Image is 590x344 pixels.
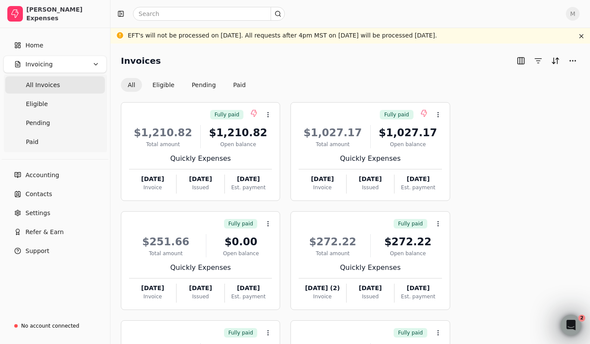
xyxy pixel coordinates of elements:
span: Fully paid [228,329,253,337]
a: Home [3,37,107,54]
div: [DATE] [394,175,442,184]
span: Refer & Earn [25,228,64,237]
div: Est. payment [225,184,272,191]
div: $1,027.17 [374,125,442,141]
h2: Invoices [121,54,161,68]
span: Support [25,247,49,256]
div: Invoice [299,184,346,191]
span: Accounting [25,171,59,180]
div: Total amount [129,141,197,148]
div: Issued [177,184,224,191]
a: Contacts [3,185,107,203]
div: $272.22 [374,234,442,250]
span: 2 [578,315,585,322]
input: Search [133,7,285,21]
div: Quickly Expenses [299,263,442,273]
a: All Invoices [5,76,105,94]
span: Fully paid [398,329,423,337]
a: Paid [5,133,105,150]
div: Est. payment [225,293,272,300]
div: [DATE] [177,284,224,293]
div: [DATE] (2) [299,284,346,293]
button: Paid [226,78,252,92]
div: [DATE] [394,284,442,293]
a: Accounting [3,166,107,184]
div: [DATE] [129,284,176,293]
div: EFT's will not be processed on [DATE]. All requests after 4pm MST on [DATE] will be processed [DA... [128,31,437,40]
div: Open balance [210,250,272,257]
div: $251.66 [129,234,202,250]
div: Open balance [204,141,272,148]
div: Total amount [129,250,202,257]
div: Invoice [129,184,176,191]
div: Est. payment [394,293,442,300]
div: Invoice [129,293,176,300]
button: Refer & Earn [3,223,107,241]
div: No account connected [21,322,79,330]
span: Pending [26,119,50,128]
div: [DATE] [299,175,346,184]
div: Open balance [374,250,442,257]
span: Fully paid [384,111,409,119]
div: Issued [347,184,394,191]
div: Quickly Expenses [129,153,272,164]
div: $1,027.17 [299,125,366,141]
div: [PERSON_NAME] Expenses [26,5,103,22]
button: M [566,7,580,21]
div: [DATE] [347,175,394,184]
div: Invoice [299,293,346,300]
span: Contacts [25,190,52,199]
div: Total amount [299,141,366,148]
a: No account connected [3,318,107,334]
span: All Invoices [26,81,60,90]
span: Paid [26,138,38,147]
button: All [121,78,142,92]
span: Fully paid [228,220,253,228]
button: Eligible [145,78,181,92]
div: [DATE] [129,175,176,184]
button: Support [3,242,107,260]
div: Est. payment [394,184,442,191]
iframe: Intercom live chat [561,315,581,335]
div: $1,210.82 [129,125,197,141]
a: Pending [5,114,105,131]
div: [DATE] [177,175,224,184]
div: Issued [347,293,394,300]
span: Fully paid [215,111,239,119]
span: Eligible [26,100,48,109]
div: Open balance [374,141,442,148]
div: Issued [177,293,224,300]
a: Eligible [5,95,105,113]
button: Pending [185,78,223,92]
a: Settings [3,204,107,222]
div: [DATE] [225,284,272,293]
div: Invoice filter options [121,78,252,92]
button: More [566,54,580,68]
div: [DATE] [347,284,394,293]
div: $1,210.82 [204,125,272,141]
span: Home [25,41,43,50]
div: $0.00 [210,234,272,250]
button: Sort [549,54,562,68]
span: Invoicing [25,60,53,69]
span: Fully paid [398,220,423,228]
div: [DATE] [225,175,272,184]
div: Quickly Expenses [299,153,442,164]
div: Quickly Expenses [129,263,272,273]
button: Invoicing [3,56,107,73]
span: Settings [25,209,50,218]
div: Total amount [299,250,366,257]
div: $272.22 [299,234,366,250]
